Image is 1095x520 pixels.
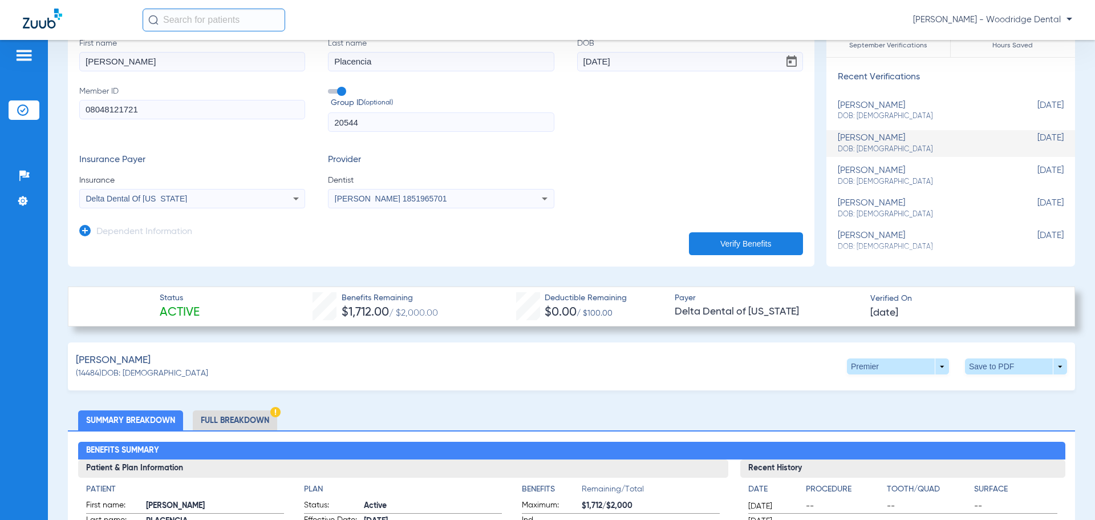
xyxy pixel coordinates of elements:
[522,499,578,513] span: Maximum:
[689,232,803,255] button: Verify Benefits
[78,459,728,478] h3: Patient & Plan Information
[838,231,1007,252] div: [PERSON_NAME]
[826,40,950,51] span: September Verifications
[1007,198,1064,219] span: [DATE]
[78,410,183,430] li: Summary Breakdown
[965,358,1067,374] button: Save to PDF
[675,292,861,304] span: Payer
[96,227,192,238] h3: Dependent Information
[1007,100,1064,122] span: [DATE]
[838,209,1007,220] span: DOB: [DEMOGRAPHIC_DATA]
[79,175,305,186] span: Insurance
[582,500,720,512] span: $1,712/$2,000
[806,483,883,499] app-breakdown-title: Procedure
[23,9,62,29] img: Zuub Logo
[582,483,720,499] span: Remaining/Total
[76,368,208,380] span: (14484) DOB: [DEMOGRAPHIC_DATA]
[913,14,1072,26] span: [PERSON_NAME] - Woodridge Dental
[838,111,1007,122] span: DOB: [DEMOGRAPHIC_DATA]
[974,483,1057,499] app-breakdown-title: Surface
[331,97,554,109] span: Group ID
[577,309,613,317] span: / $100.00
[974,501,1057,512] span: --
[838,166,1007,187] div: [PERSON_NAME]
[364,500,502,512] span: Active
[270,407,281,417] img: Hazard
[974,483,1057,495] h4: Surface
[328,38,554,71] label: Last name
[748,483,796,499] app-breakdown-title: Date
[577,52,803,71] input: DOBOpen calendar
[79,86,305,132] label: Member ID
[328,175,554,186] span: Dentist
[577,38,803,71] label: DOB
[748,501,796,512] span: [DATE]
[86,194,188,203] span: Delta Dental Of [US_STATE]
[806,483,883,495] h4: Procedure
[1007,133,1064,154] span: [DATE]
[838,198,1007,219] div: [PERSON_NAME]
[838,100,1007,122] div: [PERSON_NAME]
[160,292,200,304] span: Status
[838,177,1007,187] span: DOB: [DEMOGRAPHIC_DATA]
[193,410,277,430] li: Full Breakdown
[887,483,970,495] h4: Tooth/Quad
[740,459,1065,478] h3: Recent History
[86,483,284,495] h4: Patient
[328,52,554,71] input: Last name
[780,50,803,73] button: Open calendar
[838,133,1007,154] div: [PERSON_NAME]
[364,97,393,109] small: (optional)
[79,52,305,71] input: First name
[328,155,554,166] h3: Provider
[79,38,305,71] label: First name
[389,309,438,318] span: / $2,000.00
[79,100,305,119] input: Member ID
[15,49,33,62] img: hamburger-icon
[342,292,438,304] span: Benefits Remaining
[143,9,285,31] input: Search for patients
[545,292,627,304] span: Deductible Remaining
[146,500,284,512] span: [PERSON_NAME]
[86,499,142,513] span: First name:
[870,293,1056,305] span: Verified On
[522,483,582,495] h4: Benefits
[148,15,159,25] img: Search Icon
[826,72,1075,83] h3: Recent Verifications
[545,307,577,319] span: $0.00
[1007,166,1064,187] span: [DATE]
[847,358,949,374] button: Premier
[160,305,200,321] span: Active
[887,483,970,499] app-breakdown-title: Tooth/Quad
[838,144,1007,155] span: DOB: [DEMOGRAPHIC_DATA]
[806,501,883,512] span: --
[342,307,389,319] span: $1,712.00
[76,353,151,368] span: [PERSON_NAME]
[304,499,360,513] span: Status:
[78,442,1065,460] h2: Benefits Summary
[838,242,1007,252] span: DOB: [DEMOGRAPHIC_DATA]
[522,483,582,499] app-breakdown-title: Benefits
[79,155,305,166] h3: Insurance Payer
[335,194,447,203] span: [PERSON_NAME] 1851965701
[951,40,1075,51] span: Hours Saved
[675,305,861,319] span: Delta Dental of [US_STATE]
[870,306,898,320] span: [DATE]
[887,501,970,512] span: --
[304,483,502,495] h4: Plan
[748,483,796,495] h4: Date
[1007,231,1064,252] span: [DATE]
